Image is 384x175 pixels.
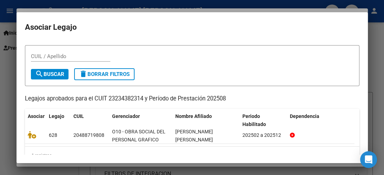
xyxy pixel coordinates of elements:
[73,113,84,119] span: CUIL
[28,113,45,119] span: Asociar
[360,151,377,168] div: Open Intercom Messenger
[35,71,64,77] span: Buscar
[49,113,64,119] span: Legajo
[175,113,212,119] span: Nombre Afiliado
[242,113,266,127] span: Periodo Habilitado
[79,71,130,77] span: Borrar Filtros
[25,109,46,132] datatable-header-cell: Asociar
[242,131,284,139] div: 202502 a 202512
[31,69,69,79] button: Buscar
[173,109,240,132] datatable-header-cell: Nombre Afiliado
[79,70,87,78] mat-icon: delete
[73,131,104,139] div: 20488719808
[287,109,354,132] datatable-header-cell: Dependencia
[49,132,57,138] span: 628
[25,147,359,164] div: 1 registros
[112,129,165,142] span: O10 - OBRA SOCIAL DEL PERSONAL GRAFICO
[240,109,287,132] datatable-header-cell: Periodo Habilitado
[74,68,135,80] button: Borrar Filtros
[46,109,71,132] datatable-header-cell: Legajo
[25,94,359,103] p: Legajos aprobados para el CUIT 23234382314 y Período de Prestación 202508
[71,109,109,132] datatable-header-cell: CUIL
[109,109,173,132] datatable-header-cell: Gerenciador
[112,113,140,119] span: Gerenciador
[35,70,44,78] mat-icon: search
[175,129,213,142] span: RODRIGUEZ LAUTARO FABIAN
[25,21,359,34] h2: Asociar Legajo
[290,113,319,119] span: Dependencia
